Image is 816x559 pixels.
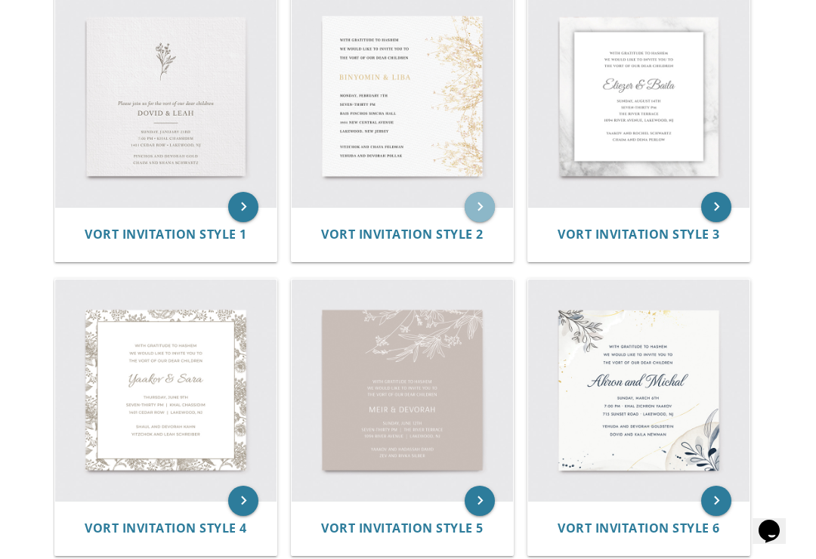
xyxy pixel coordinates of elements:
a: keyboard_arrow_right [701,486,731,516]
span: Vort Invitation Style 2 [321,226,484,242]
a: keyboard_arrow_right [465,486,495,516]
span: Vort Invitation Style 3 [558,226,720,242]
a: keyboard_arrow_right [228,486,258,516]
a: Vort Invitation Style 1 [85,227,247,242]
img: Vort Invitation Style 4 [55,279,277,501]
a: Vort Invitation Style 3 [558,227,720,242]
a: Vort Invitation Style 2 [321,227,484,242]
a: keyboard_arrow_right [465,192,495,222]
a: keyboard_arrow_right [701,192,731,222]
img: Vort Invitation Style 5 [292,279,513,501]
span: Vort Invitation Style 1 [85,226,247,242]
a: Vort Invitation Style 6 [558,521,720,536]
span: Vort Invitation Style 6 [558,520,720,536]
a: keyboard_arrow_right [228,192,258,222]
span: Vort Invitation Style 5 [321,520,484,536]
iframe: chat widget [753,499,801,544]
img: Vort Invitation Style 6 [528,279,750,501]
a: Vort Invitation Style 4 [85,521,247,536]
a: Vort Invitation Style 5 [321,521,484,536]
span: Vort Invitation Style 4 [85,520,247,536]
